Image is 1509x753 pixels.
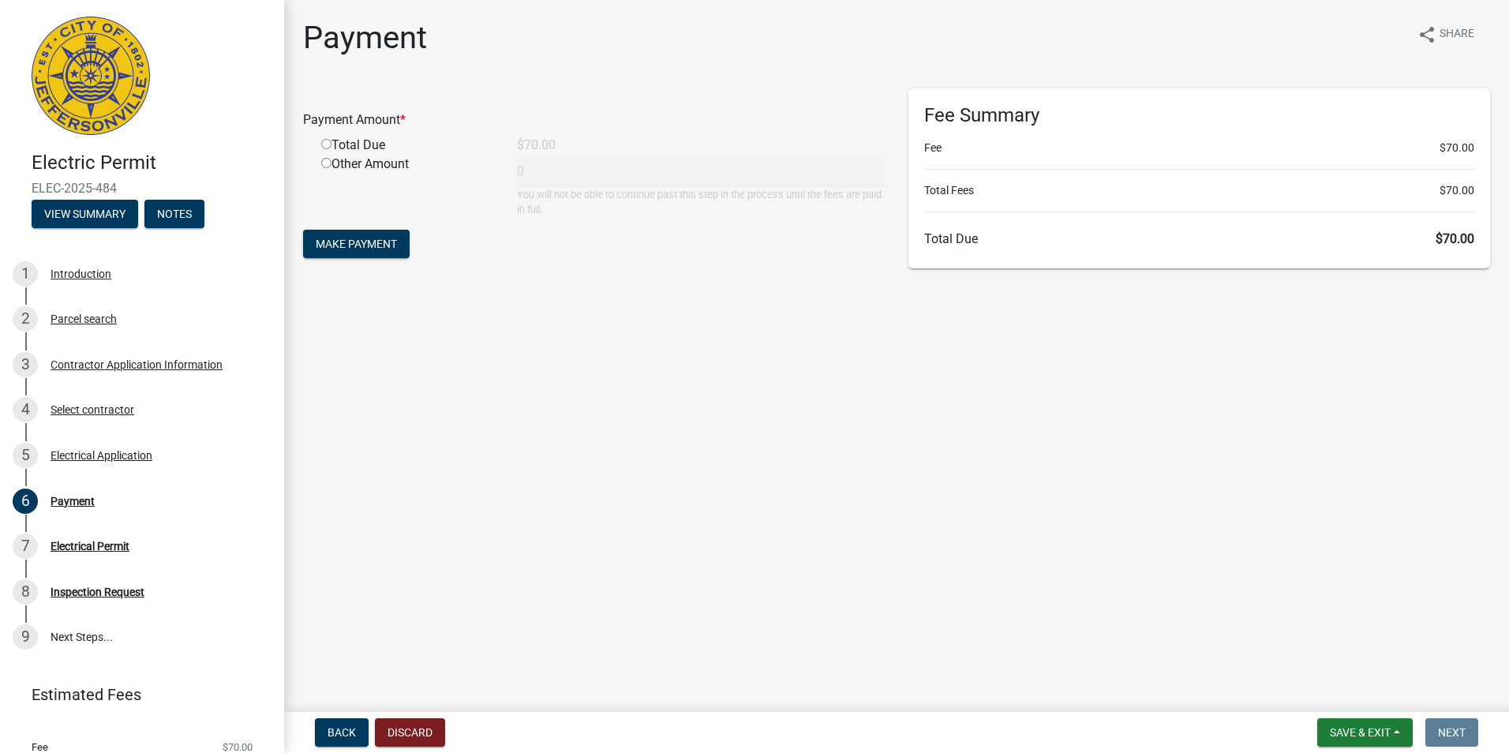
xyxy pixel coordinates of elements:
div: Electrical Application [51,450,152,461]
span: $70.00 [1436,231,1474,246]
div: 3 [13,352,38,377]
button: View Summary [32,200,138,228]
div: Payment [51,496,95,507]
i: share [1417,25,1436,44]
span: ELEC-2025-484 [32,181,253,196]
button: Next [1425,718,1478,747]
span: $70.00 [223,742,253,752]
span: Make Payment [316,238,397,250]
div: 4 [13,397,38,422]
div: Inspection Request [51,586,144,598]
h4: Electric Permit [32,152,271,174]
span: Back [328,726,356,739]
div: Introduction [51,268,111,279]
span: $70.00 [1440,182,1474,199]
div: 2 [13,306,38,332]
button: Make Payment [303,230,410,258]
h6: Fee Summary [924,104,1474,127]
div: Electrical Permit [51,541,129,552]
span: Next [1438,726,1466,739]
div: Payment Amount [291,111,897,129]
wm-modal-confirm: Notes [144,208,204,221]
div: Total Due [309,136,505,155]
div: 1 [13,261,38,287]
a: Estimated Fees [13,679,259,710]
button: Discard [375,718,445,747]
button: Notes [144,200,204,228]
h1: Payment [303,19,427,57]
span: Fee [32,742,48,752]
h6: Total Due [924,231,1474,246]
span: Share [1440,25,1474,44]
button: shareShare [1405,19,1487,50]
span: Save & Exit [1330,726,1391,739]
div: Select contractor [51,404,134,415]
li: Fee [924,140,1474,156]
button: Back [315,718,369,747]
wm-modal-confirm: Summary [32,208,138,221]
div: Contractor Application Information [51,359,223,370]
div: 8 [13,579,38,605]
div: 7 [13,534,38,559]
button: Save & Exit [1317,718,1413,747]
img: City of Jeffersonville, Indiana [32,17,150,135]
div: 9 [13,624,38,650]
span: $70.00 [1440,140,1474,156]
li: Total Fees [924,182,1474,199]
div: 5 [13,443,38,468]
div: 6 [13,489,38,514]
div: Parcel search [51,313,117,324]
div: Other Amount [309,155,505,217]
